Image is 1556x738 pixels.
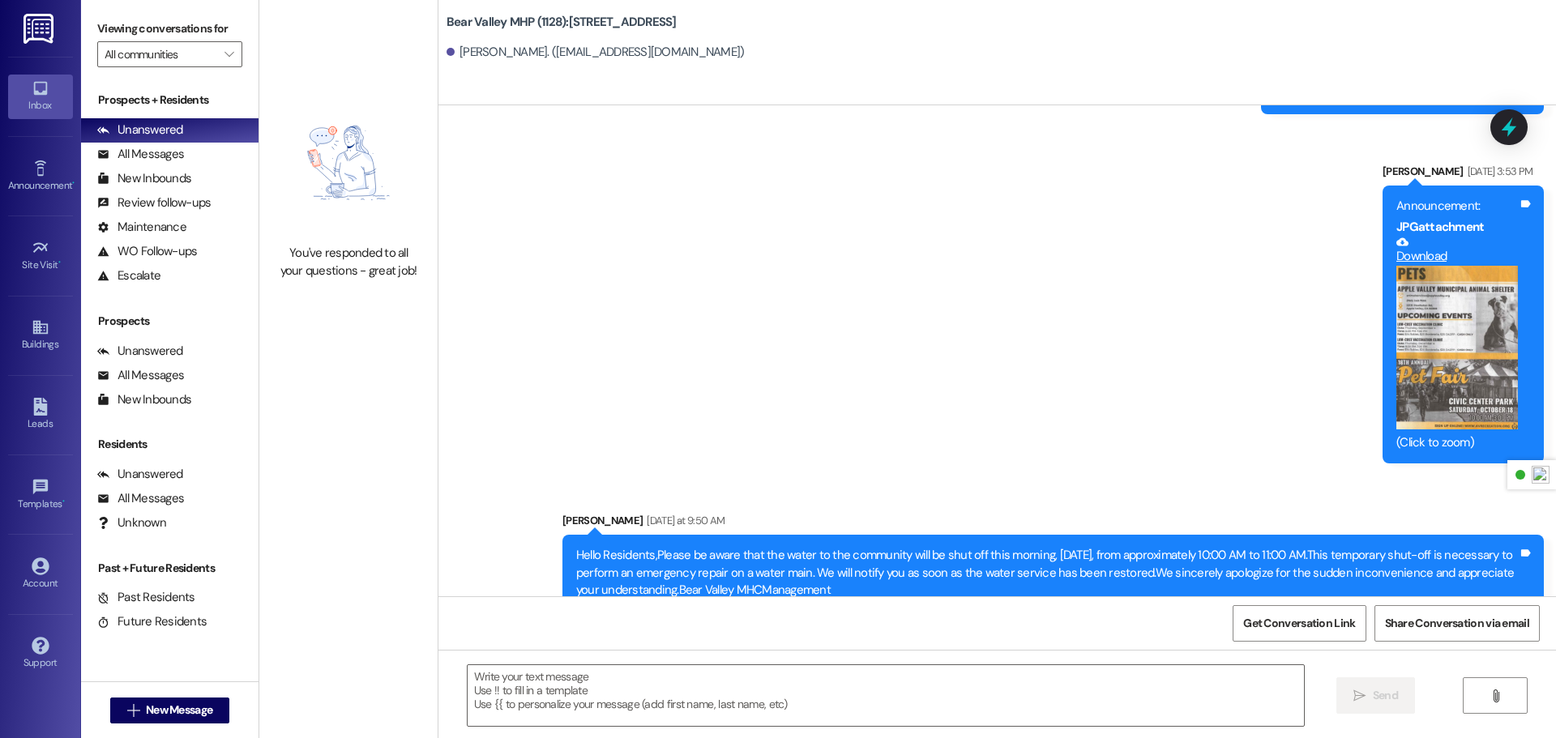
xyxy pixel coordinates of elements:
[447,44,745,61] div: [PERSON_NAME]. ([EMAIL_ADDRESS][DOMAIN_NAME])
[1396,434,1518,451] div: (Click to zoom)
[97,367,184,384] div: All Messages
[97,170,191,187] div: New Inbounds
[97,514,166,531] div: Unknown
[1396,236,1518,264] a: Download
[97,589,195,606] div: Past Residents
[8,234,73,278] a: Site Visit •
[81,313,259,330] div: Prospects
[97,613,207,630] div: Future Residents
[8,393,73,437] a: Leads
[97,343,183,360] div: Unanswered
[97,267,160,284] div: Escalate
[81,560,259,577] div: Past + Future Residents
[8,75,73,118] a: Inbox
[1396,266,1518,429] button: Zoom image
[8,314,73,357] a: Buildings
[1385,615,1529,632] span: Share Conversation via email
[562,512,1544,535] div: [PERSON_NAME]
[1490,689,1502,702] i: 
[62,496,65,507] span: •
[224,48,233,61] i: 
[1233,605,1366,642] button: Get Conversation Link
[97,146,184,163] div: All Messages
[1353,689,1366,702] i: 
[8,552,73,596] a: Account
[447,14,677,31] b: Bear Valley MHP (1128): [STREET_ADDRESS]
[105,41,216,67] input: All communities
[72,177,75,189] span: •
[1383,163,1544,186] div: [PERSON_NAME]
[8,473,73,517] a: Templates •
[576,547,1518,599] div: Hello Residents,Please be aware that the water to the community will be shut off this morning, [D...
[1464,163,1533,180] div: [DATE] 3:53 PM
[97,490,184,507] div: All Messages
[97,122,183,139] div: Unanswered
[1373,687,1398,704] span: Send
[81,92,259,109] div: Prospects + Residents
[1396,219,1484,235] b: JPG attachment
[127,704,139,717] i: 
[97,219,186,236] div: Maintenance
[97,16,242,41] label: Viewing conversations for
[81,436,259,453] div: Residents
[1336,677,1415,714] button: Send
[8,632,73,676] a: Support
[97,194,211,211] div: Review follow-ups
[110,697,230,723] button: New Message
[97,391,191,408] div: New Inbounds
[643,512,725,529] div: [DATE] at 9:50 AM
[58,257,61,268] span: •
[24,14,57,44] img: ResiDesk Logo
[277,89,420,237] img: empty-state
[1243,615,1355,632] span: Get Conversation Link
[1374,605,1540,642] button: Share Conversation via email
[97,466,183,483] div: Unanswered
[146,702,212,719] span: New Message
[1396,198,1518,215] div: Announcement:
[97,243,197,260] div: WO Follow-ups
[277,245,420,279] div: You've responded to all your questions - great job!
